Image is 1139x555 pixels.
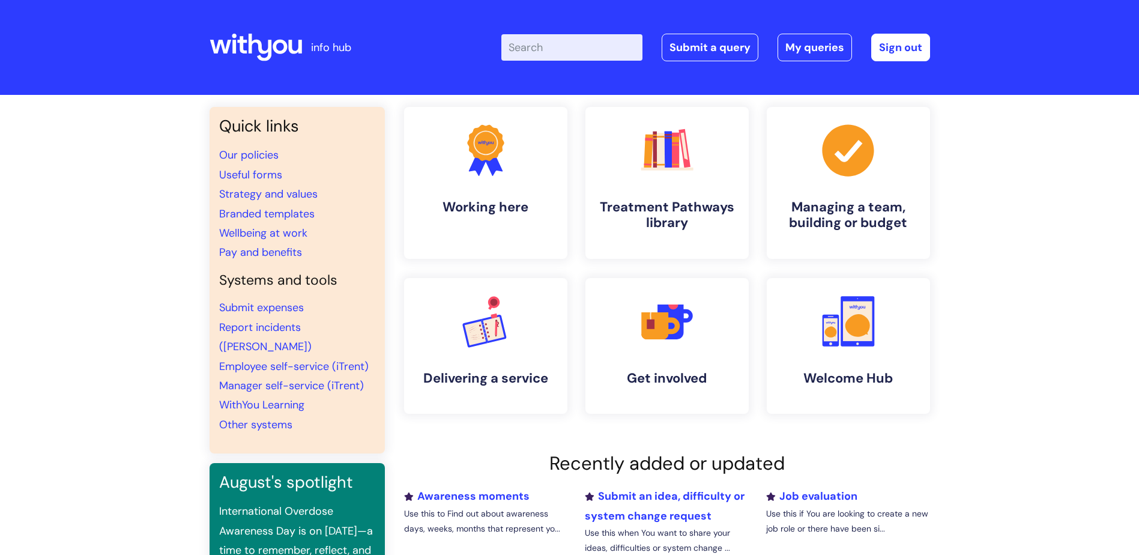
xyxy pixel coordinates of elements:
[219,473,375,492] h3: August's spotlight
[219,398,304,412] a: WithYou Learning
[404,506,567,536] p: Use this to Find out about awareness days, weeks, months that represent yo...
[219,187,318,201] a: Strategy and values
[662,34,758,61] a: Submit a query
[501,34,642,61] input: Search
[778,34,852,61] a: My queries
[219,168,282,182] a: Useful forms
[776,199,920,231] h4: Managing a team, building or budget
[219,117,375,136] h3: Quick links
[595,199,739,231] h4: Treatment Pathways library
[414,199,558,215] h4: Working here
[414,371,558,386] h4: Delivering a service
[776,371,920,386] h4: Welcome Hub
[219,359,369,374] a: Employee self-service (iTrent)
[404,107,567,259] a: Working here
[595,371,739,386] h4: Get involved
[219,226,307,240] a: Wellbeing at work
[585,278,749,414] a: Get involved
[501,34,930,61] div: | -
[219,300,304,315] a: Submit expenses
[219,320,312,354] a: Report incidents ([PERSON_NAME])
[219,207,315,221] a: Branded templates
[404,452,930,475] h2: Recently added or updated
[767,278,930,414] a: Welcome Hub
[219,378,364,393] a: Manager self-service (iTrent)
[219,148,279,162] a: Our policies
[585,489,745,523] a: Submit an idea, difficulty or system change request
[766,489,857,503] a: Job evaluation
[404,278,567,414] a: Delivering a service
[219,245,302,259] a: Pay and benefits
[766,506,929,536] p: Use this if You are looking to create a new job role or there have been si...
[219,417,292,432] a: Other systems
[311,38,351,57] p: info hub
[767,107,930,259] a: Managing a team, building or budget
[585,107,749,259] a: Treatment Pathways library
[871,34,930,61] a: Sign out
[219,272,375,289] h4: Systems and tools
[404,489,530,503] a: Awareness moments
